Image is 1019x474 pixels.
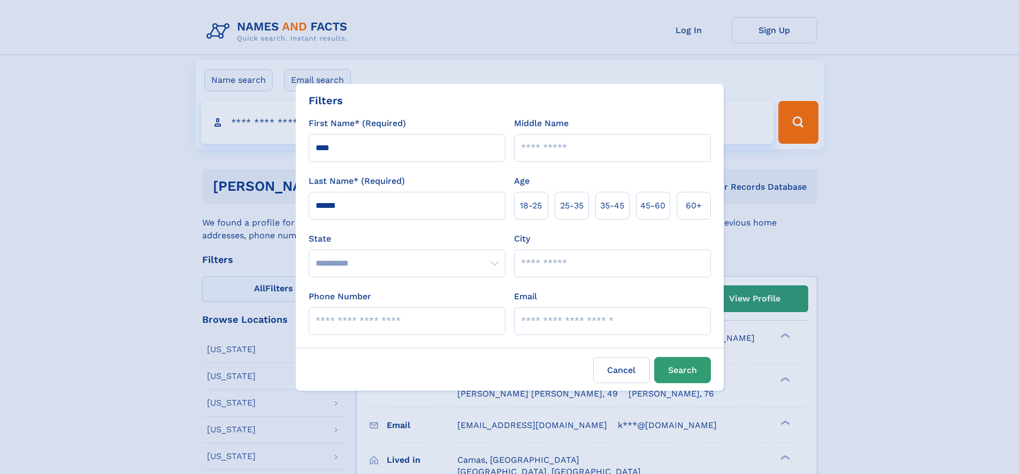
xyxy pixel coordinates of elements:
label: City [514,232,530,245]
label: First Name* (Required) [309,117,406,130]
label: State [309,232,505,245]
div: Filters [309,92,343,108]
label: Phone Number [309,290,371,303]
span: 45‑60 [640,199,665,212]
span: 18‑25 [520,199,542,212]
label: Email [514,290,537,303]
button: Search [654,357,711,383]
label: Cancel [593,357,650,383]
span: 35‑45 [600,199,624,212]
label: Middle Name [514,117,569,130]
label: Age [514,175,530,188]
span: 25‑35 [560,199,584,212]
label: Last Name* (Required) [309,175,405,188]
span: 60+ [686,199,702,212]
